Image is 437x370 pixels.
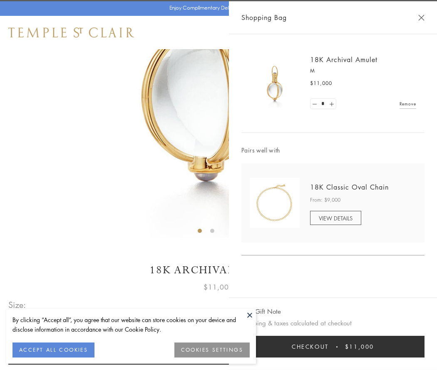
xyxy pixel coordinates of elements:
[241,336,425,357] button: Checkout $11,000
[310,55,377,64] a: 18K Archival Amulet
[310,99,319,109] a: Set quantity to 0
[174,342,250,357] button: COOKIES SETTINGS
[12,342,94,357] button: ACCEPT ALL COOKIES
[319,214,353,222] span: VIEW DETAILS
[241,145,425,155] span: Pairs well with
[418,15,425,21] button: Close Shopping Bag
[8,298,27,312] span: Size:
[241,12,287,23] span: Shopping Bag
[310,196,340,204] span: From: $9,000
[241,306,281,317] button: Add Gift Note
[310,67,416,75] p: M
[310,79,332,87] span: $11,000
[204,282,233,292] span: $11,000
[345,342,374,351] span: $11,000
[250,58,300,108] img: 18K Archival Amulet
[8,27,134,37] img: Temple St. Clair
[400,99,416,108] a: Remove
[12,315,250,334] div: By clicking “Accept all”, you agree that our website can store cookies on your device and disclos...
[169,4,264,12] p: Enjoy Complimentary Delivery & Returns
[8,263,429,277] h1: 18K Archival Amulet
[250,178,300,228] img: N88865-OV18
[327,99,335,109] a: Set quantity to 2
[310,211,361,225] a: VIEW DETAILS
[310,182,389,192] a: 18K Classic Oval Chain
[241,318,425,328] p: Shipping & taxes calculated at checkout
[292,342,329,351] span: Checkout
